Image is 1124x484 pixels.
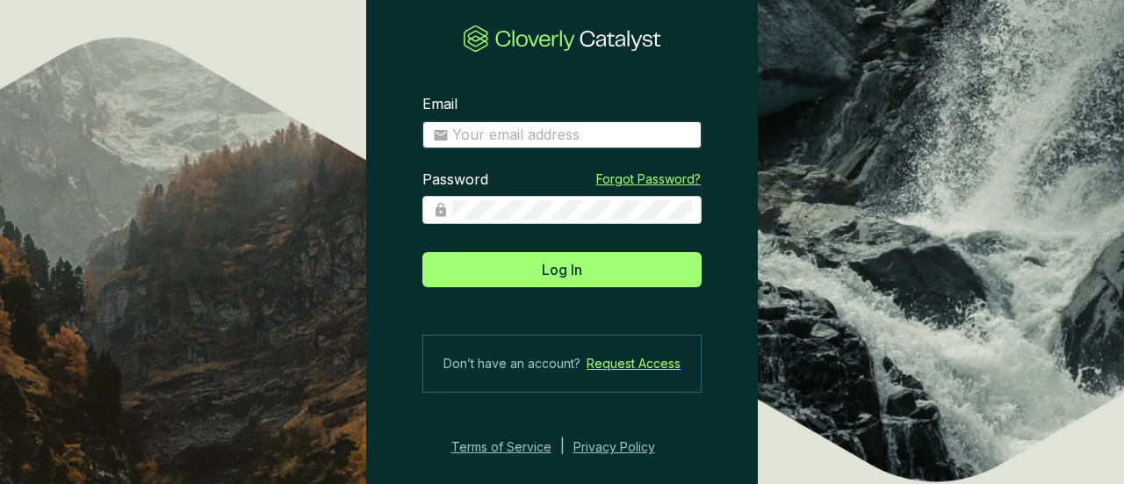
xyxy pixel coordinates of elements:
[443,353,580,374] span: Don’t have an account?
[422,95,458,114] label: Email
[452,200,692,220] input: Password
[596,170,701,188] a: Forgot Password?
[452,126,691,145] input: Email
[422,252,702,287] button: Log In
[422,170,488,190] label: Password
[446,437,551,458] a: Terms of Service
[573,437,679,458] a: Privacy Policy
[587,353,681,374] a: Request Access
[560,437,565,458] div: |
[542,259,582,280] span: Log In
